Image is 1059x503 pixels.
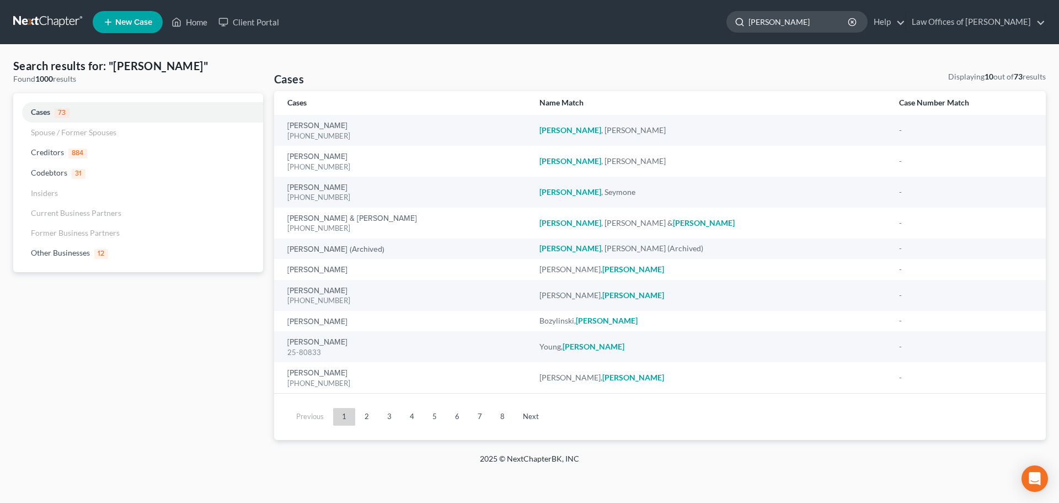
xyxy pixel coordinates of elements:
[539,125,601,135] em: [PERSON_NAME]
[31,107,50,117] span: Cases
[602,264,664,274] em: [PERSON_NAME]
[539,125,881,136] div: , [PERSON_NAME]
[31,188,58,198] span: Insiders
[539,290,881,301] div: [PERSON_NAME],
[899,187,1033,198] div: -
[673,218,735,227] em: [PERSON_NAME]
[287,153,347,161] a: [PERSON_NAME]
[31,168,67,177] span: Codebtors
[287,162,522,172] div: [PHONE_NUMBER]
[31,208,121,218] span: Current Business Partners
[378,408,400,426] a: 3
[287,131,522,141] div: [PHONE_NUMBER]
[287,215,417,223] a: [PERSON_NAME] & [PERSON_NAME]
[899,243,1033,254] div: -
[31,128,116,137] span: Spouse / Former Spouses
[491,408,514,426] a: 8
[31,228,120,237] span: Former Business Partners
[602,290,664,300] em: [PERSON_NAME]
[563,342,624,351] em: [PERSON_NAME]
[287,318,347,326] a: [PERSON_NAME]
[287,369,347,377] a: [PERSON_NAME]
[287,347,522,358] div: 25-80833
[539,341,881,352] div: Young,
[446,408,468,426] a: 6
[287,223,522,234] div: [PHONE_NUMBER]
[35,74,53,83] strong: 1000
[401,408,423,426] a: 4
[899,156,1033,167] div: -
[68,149,87,158] span: 884
[13,163,263,183] a: Codebtors31
[539,156,601,166] em: [PERSON_NAME]
[899,264,1033,275] div: -
[13,102,263,123] a: Cases73
[356,408,378,426] a: 2
[424,408,446,426] a: 5
[287,287,347,295] a: [PERSON_NAME]
[31,147,64,157] span: Creditors
[13,142,263,163] a: Creditors884
[72,169,85,179] span: 31
[539,156,881,167] div: , [PERSON_NAME]
[13,223,263,243] a: Former Business Partners
[514,408,548,426] a: Next
[94,249,108,259] span: 12
[215,453,844,473] div: 2025 © NextChapterBK, INC
[213,12,285,32] a: Client Portal
[13,183,263,203] a: Insiders
[1014,72,1023,81] strong: 73
[274,71,304,87] h4: Cases
[868,12,905,32] a: Help
[899,125,1033,136] div: -
[539,218,601,227] em: [PERSON_NAME]
[539,187,601,197] em: [PERSON_NAME]
[539,187,881,198] div: , Seymone
[13,73,263,84] div: Found results
[602,373,664,382] em: [PERSON_NAME]
[166,12,213,32] a: Home
[906,12,1045,32] a: Law Offices of [PERSON_NAME]
[287,192,522,203] div: [PHONE_NUMBER]
[539,372,881,383] div: [PERSON_NAME],
[274,91,531,115] th: Cases
[899,218,1033,229] div: -
[748,12,849,32] input: Search by name...
[576,316,638,325] em: [PERSON_NAME]
[13,123,263,142] a: Spouse / Former Spouses
[539,315,881,326] div: Bozylinski,
[287,122,347,130] a: [PERSON_NAME]
[899,372,1033,383] div: -
[531,91,890,115] th: Name Match
[899,315,1033,326] div: -
[13,203,263,223] a: Current Business Partners
[948,71,1046,82] div: Displaying out of results
[31,248,90,257] span: Other Businesses
[539,243,601,253] em: [PERSON_NAME]
[469,408,491,426] a: 7
[539,218,881,229] div: , [PERSON_NAME] &
[899,341,1033,352] div: -
[899,290,1033,301] div: -
[1021,465,1048,492] div: Open Intercom Messenger
[287,295,522,306] div: [PHONE_NUMBER]
[333,408,355,426] a: 1
[55,108,69,118] span: 73
[13,58,263,73] h4: Search results for: "[PERSON_NAME]"
[287,378,522,389] div: [PHONE_NUMBER]
[539,243,881,254] div: , [PERSON_NAME] (Archived)
[287,338,347,346] a: [PERSON_NAME]
[890,91,1046,115] th: Case Number Match
[13,243,263,263] a: Other Businesses12
[539,264,881,275] div: [PERSON_NAME],
[287,266,347,274] a: [PERSON_NAME]
[985,72,993,81] strong: 10
[287,246,384,253] a: [PERSON_NAME] (Archived)
[287,184,347,192] a: [PERSON_NAME]
[115,18,152,27] span: New Case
